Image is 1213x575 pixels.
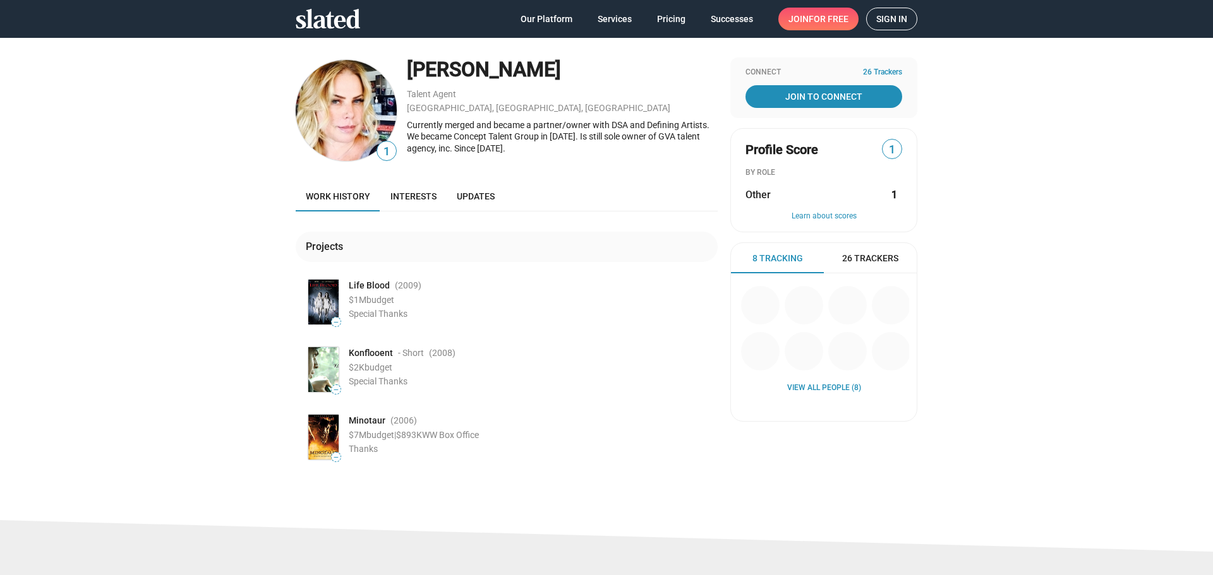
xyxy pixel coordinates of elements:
[521,8,572,30] span: Our Platform
[429,347,456,359] span: (2008 )
[349,309,407,319] span: Special Thanks
[891,188,897,201] strong: 1
[390,191,437,201] span: Interests
[787,383,861,393] a: View all People (8)
[407,56,718,83] div: [PERSON_NAME]
[788,8,848,30] span: Join
[365,362,392,372] span: budget
[296,60,397,161] img: geneva bray
[745,188,771,201] span: Other
[296,181,380,211] a: Work history
[866,8,917,30] a: Sign in
[809,8,848,30] span: for free
[745,211,902,222] button: Learn about scores
[842,252,898,264] span: 26 Trackers
[308,280,339,324] img: Poster: Life Blood
[366,430,394,440] span: budget
[349,362,365,372] span: $2K
[510,8,582,30] a: Our Platform
[380,181,447,211] a: Interests
[390,415,417,427] span: (2006 )
[395,280,421,292] span: (2009 )
[647,8,696,30] a: Pricing
[349,347,393,359] span: Konflooent
[332,319,341,326] span: —
[308,347,339,392] img: Poster: Konflooent
[588,8,642,30] a: Services
[863,68,902,78] span: 26 Trackers
[407,119,718,155] div: Currently merged and became a partner/owner with DSA and Defining Artists. We became Concept Tale...
[745,68,902,78] div: Connect
[778,8,859,30] a: Joinfor free
[407,103,670,113] a: [GEOGRAPHIC_DATA], [GEOGRAPHIC_DATA], [GEOGRAPHIC_DATA]
[349,295,366,305] span: $1M
[308,415,339,459] img: Poster: Minotaur
[876,8,907,30] span: Sign in
[407,89,456,99] a: Talent Agent
[377,143,396,160] span: 1
[349,430,366,440] span: $7M
[657,8,685,30] span: Pricing
[306,240,348,253] div: Projects
[745,141,818,158] span: Profile Score
[398,347,424,359] span: - Short
[422,430,479,440] span: WW Box Office
[349,444,378,454] span: Thanks
[349,376,407,386] span: Special Thanks
[748,85,900,108] span: Join To Connect
[745,168,902,178] div: BY ROLE
[752,252,803,264] span: 8 Tracking
[457,191,495,201] span: Updates
[745,85,902,108] a: Join To Connect
[447,181,505,211] a: Updates
[332,386,341,393] span: —
[332,454,341,461] span: —
[394,430,396,440] span: |
[711,8,753,30] span: Successes
[396,430,422,440] span: $893K
[883,141,902,158] span: 1
[306,191,370,201] span: Work history
[349,415,385,427] span: Minotaur
[701,8,763,30] a: Successes
[366,295,394,305] span: budget
[598,8,632,30] span: Services
[349,280,390,292] span: Life Blood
